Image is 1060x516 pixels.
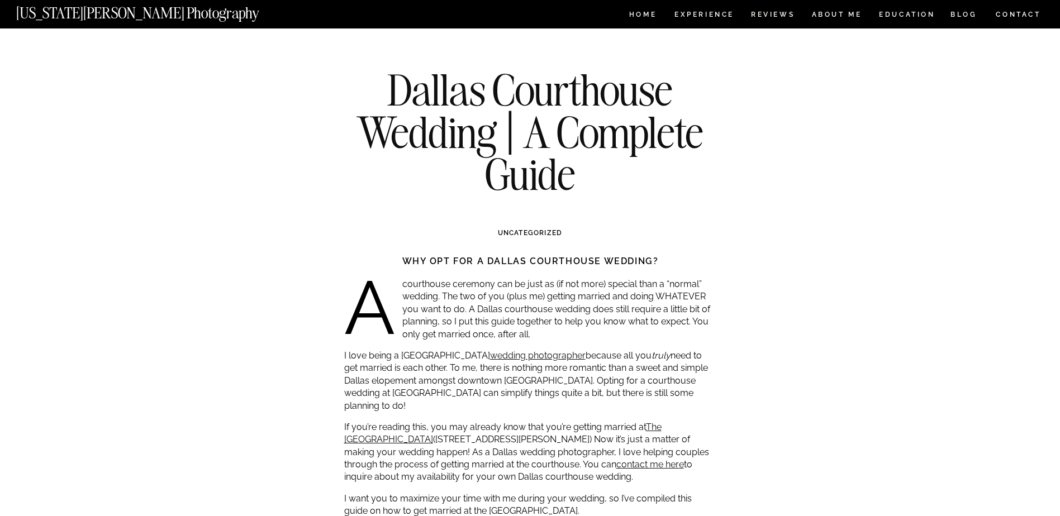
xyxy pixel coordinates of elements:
[950,11,977,21] a: BLOG
[327,69,733,195] h1: Dallas Courthouse Wedding | A Complete Guide
[652,350,671,361] em: truly
[811,11,862,21] a: ABOUT ME
[878,11,937,21] a: EDUCATION
[674,11,733,21] a: Experience
[627,11,659,21] a: HOME
[995,8,1042,21] a: CONTACT
[344,421,717,484] p: If you’re reading this, you may already know that you’re getting married at ([STREET_ADDRESS][PER...
[490,350,586,361] a: wedding photographer
[344,350,717,412] p: I love being a [GEOGRAPHIC_DATA] because all you need to get married is each other. To me, there ...
[16,6,297,15] a: [US_STATE][PERSON_NAME] Photography
[402,256,659,266] strong: Why opt for a Dallas courthouse wedding?
[344,278,717,341] p: A courthouse ceremony can be just as (if not more) special than a “normal” wedding. The two of yo...
[616,459,684,470] a: contact me here
[751,11,793,21] a: REVIEWS
[498,229,563,237] a: Uncategorized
